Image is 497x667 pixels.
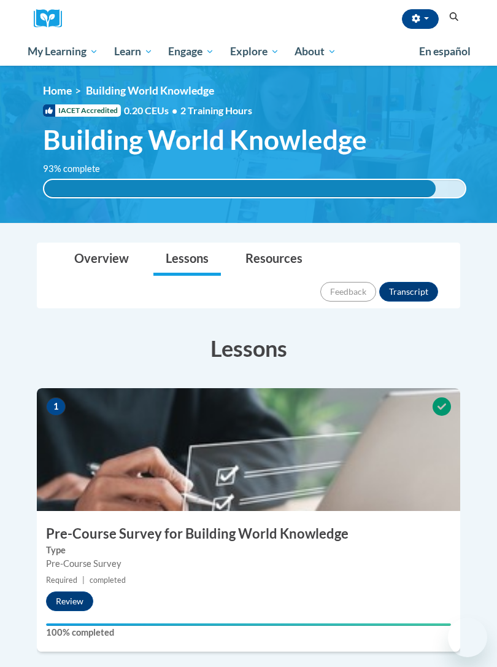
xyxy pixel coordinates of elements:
iframe: Button to launch messaging window [448,618,487,657]
span: IACET Accredited [43,104,121,117]
button: Search [445,10,463,25]
a: Explore [222,37,287,66]
h3: Pre-Course Survey for Building World Knowledge [37,525,460,544]
span: Building World Knowledge [86,84,214,97]
a: Cox Campus [34,9,71,28]
span: Engage [168,44,214,59]
label: Type [46,544,451,557]
a: Engage [160,37,222,66]
a: Resources [233,243,315,276]
span: 1 [46,397,66,416]
a: Home [43,84,72,97]
a: En español [411,39,479,64]
a: Lessons [153,243,221,276]
img: Logo brand [34,9,71,28]
span: Learn [114,44,153,59]
span: My Learning [28,44,98,59]
span: 0.20 CEUs [124,104,180,117]
span: • [172,104,177,116]
span: Building World Knowledge [43,123,367,156]
div: Main menu [18,37,479,66]
div: Your progress [46,623,451,626]
button: Review [46,591,93,611]
label: 93% complete [43,162,114,176]
img: Course Image [37,388,460,511]
span: Required [46,575,77,585]
button: Account Settings [402,9,439,29]
span: completed [90,575,126,585]
span: 2 Training Hours [180,104,252,116]
span: En español [419,45,471,58]
label: 100% completed [46,626,451,639]
span: | [82,575,85,585]
a: My Learning [20,37,106,66]
a: About [287,37,345,66]
div: 93% complete [44,180,436,197]
button: Transcript [379,282,438,302]
button: Feedback [320,282,376,302]
div: Pre-Course Survey [46,557,451,571]
h3: Lessons [37,333,460,364]
span: Explore [230,44,279,59]
span: About [295,44,336,59]
a: Overview [62,243,141,276]
a: Learn [106,37,161,66]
